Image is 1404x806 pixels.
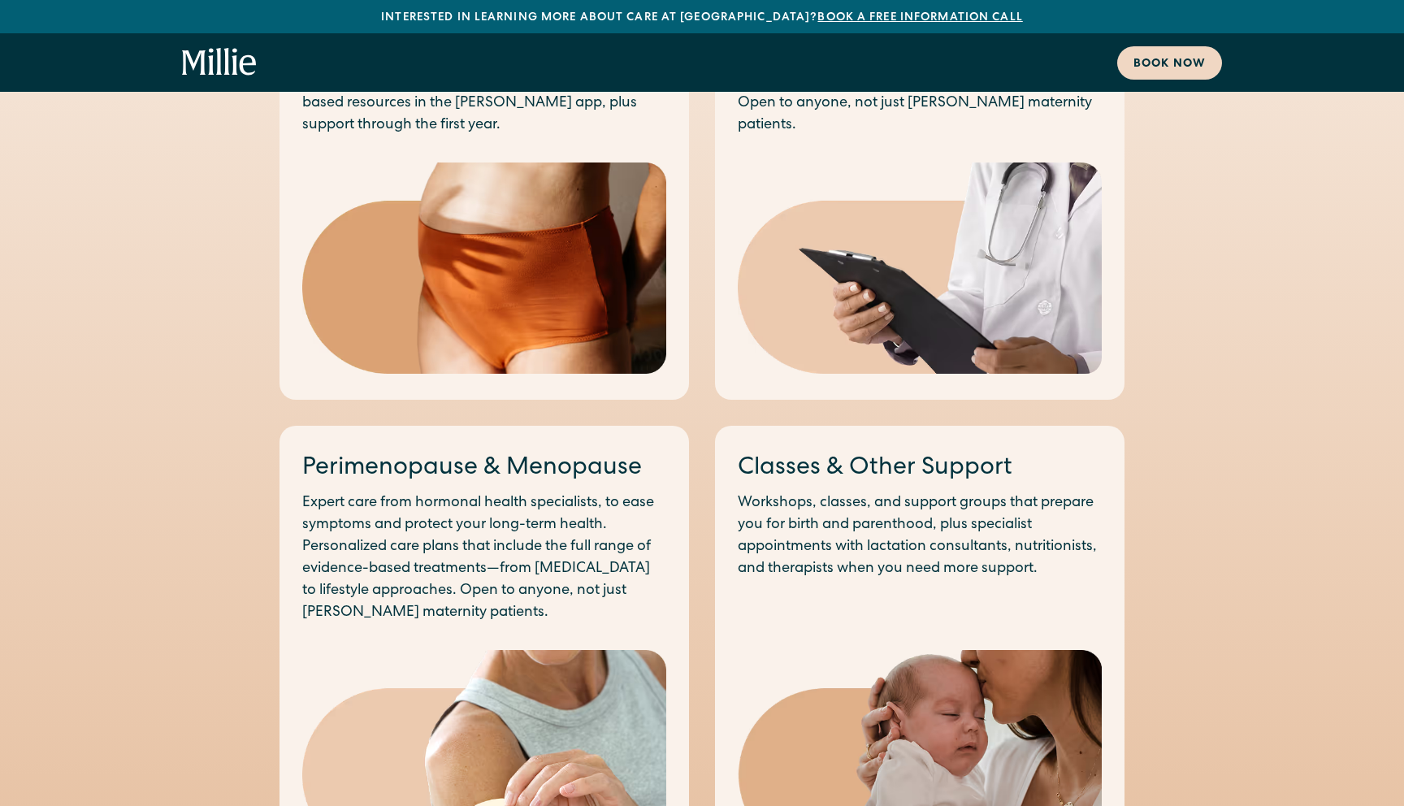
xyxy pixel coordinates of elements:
[302,457,642,481] a: Perimenopause & Menopause
[738,492,1102,580] p: Workshops, classes, and support groups that prepare you for birth and parenthood, plus specialist...
[817,12,1022,24] a: Book a free information call
[1117,46,1222,80] a: Book now
[1133,56,1206,73] div: Book now
[182,48,257,77] a: home
[738,162,1102,374] img: Medical professional in a white coat holding a clipboard, representing expert care and diagnosis ...
[302,492,666,624] p: Expert care from hormonal health specialists, to ease symptoms and protect your long-term health....
[738,457,1012,481] a: Classes & Other Support
[302,162,666,374] img: Close-up of a woman's midsection wearing high-waisted postpartum underwear, highlighting comfort ...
